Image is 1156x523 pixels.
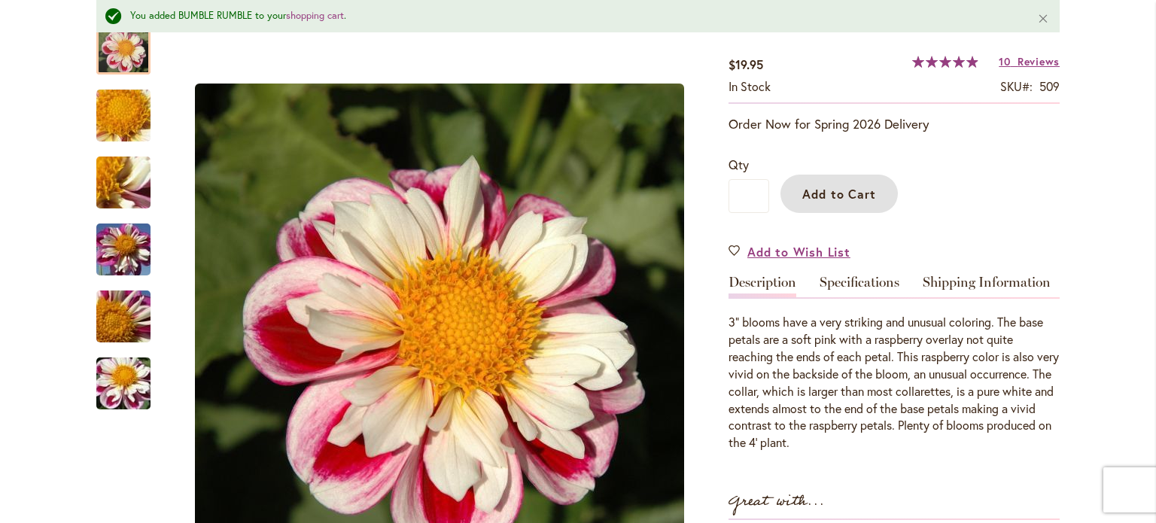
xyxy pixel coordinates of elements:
a: Shipping Information [923,275,1051,297]
span: In stock [729,78,771,94]
div: 99% [912,56,978,68]
div: 509 [1039,78,1060,96]
div: BUMBLE RUMBLE [96,74,166,141]
div: BUMBLE RUMBLE [96,275,166,342]
div: You added BUMBLE RUMBLE to your . [130,9,1015,23]
strong: SKU [1000,78,1033,94]
p: Order Now for Spring 2026 Delivery [729,115,1060,133]
img: BUMBLE RUMBLE [69,276,178,357]
div: 3" blooms have a very striking and unusual coloring. The base petals are a soft pink with a raspb... [729,314,1060,452]
a: Add to Wish List [729,243,850,260]
span: Qty [729,157,749,172]
a: Description [729,275,796,297]
div: Availability [729,78,771,96]
a: Specifications [820,275,899,297]
div: BUMBLE RUMBLE [96,141,166,208]
div: BUMBLE RUMBLE [96,342,151,409]
span: $19.95 [729,56,763,72]
img: BUMBLE RUMBLE [69,75,178,157]
iframe: Launch Accessibility Center [11,470,53,512]
img: BUMBLE RUMBLE [69,142,178,223]
img: BUMBLE RUMBLE [69,343,178,424]
img: BUMBLE RUMBLE [69,209,178,290]
button: Add to Cart [780,175,898,213]
span: 10 [999,54,1010,68]
span: Add to Wish List [747,243,850,260]
div: BUMBLE RUMBLE [96,208,166,275]
strong: Great with... [729,489,825,514]
span: Reviews [1018,54,1060,68]
div: Detailed Product Info [729,275,1060,452]
a: shopping cart [286,9,344,22]
span: Add to Cart [802,186,877,202]
a: 10 Reviews [999,54,1060,68]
